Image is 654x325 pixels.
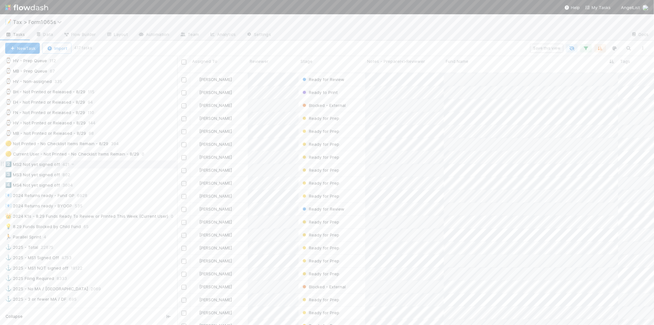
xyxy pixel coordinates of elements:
[5,129,86,137] div: MB - Not Printed or Released - 8/29
[585,5,611,10] span: My Tasks
[74,45,92,51] small: 417 tasks
[193,154,232,160] div: [PERSON_NAME]
[620,58,630,64] span: Tags
[301,271,339,277] div: Ready for Prep
[199,219,232,225] span: [PERSON_NAME]
[5,67,47,75] div: MB - Prep Queue
[181,168,186,173] input: Toggle Row Selected
[171,212,180,220] span: 0
[585,4,611,11] a: My Tasks
[301,102,346,109] div: Blocked - External
[199,193,232,199] span: [PERSON_NAME]
[300,58,312,64] span: Stage
[5,254,59,262] div: 2025 - MS1 Signed Off
[193,310,198,315] img: avatar_e41e7ae5-e7d9-4d8d-9f56-31b0d7a2f4fd.png
[50,67,61,75] span: 67
[301,245,339,250] span: Ready for Prep
[142,150,151,158] span: 0
[181,77,186,82] input: Toggle Row Selected
[5,2,48,13] img: logo-inverted-e16ddd16eac7371096b0.svg
[301,258,339,264] div: Ready for Prep
[193,271,198,276] img: avatar_cfa6ccaa-c7d9-46b3-b608-2ec56ecf97ad.png
[77,192,94,200] span: 6928
[5,98,85,106] div: EH - Not Printed or Released - 8/29
[250,58,268,64] span: Reviewer
[301,180,339,186] div: Ready for Prep
[5,224,12,229] span: 💡
[193,167,232,173] div: [PERSON_NAME]
[301,219,339,225] span: Ready for Prep
[199,77,232,82] span: [PERSON_NAME]
[5,212,168,220] div: 2024 K1s - 8.29 Funds Ready To Review or Printed This Week (Current User)
[301,258,339,263] span: Ready for Prep
[181,233,186,238] input: Toggle Row Selected
[193,245,232,251] div: [PERSON_NAME]
[13,19,65,25] span: Tax > Form1065s
[88,98,99,106] span: 94
[5,140,108,148] div: Not Printed - No Checklist Items Remain - 8/29
[301,193,339,199] div: Ready for Prep
[301,193,339,199] span: Ready for Prep
[199,103,232,108] span: [PERSON_NAME]
[193,193,232,199] div: [PERSON_NAME]
[62,171,77,179] span: 802
[301,232,339,238] span: Ready for Prep
[61,254,78,262] span: 4753
[367,58,425,64] span: Notes - Preparer<>Reviewer
[193,284,232,290] div: [PERSON_NAME]
[199,297,232,302] span: [PERSON_NAME]
[301,115,339,122] div: Ready for Prep
[193,90,198,95] img: avatar_d45d11ee-0024-4901-936f-9df0a9cc3b4e.png
[199,142,232,147] span: [PERSON_NAME]
[301,206,344,212] span: Ready for Review
[199,232,232,238] span: [PERSON_NAME]
[564,4,580,11] div: Help
[101,30,133,40] a: Layout
[301,245,339,251] div: Ready for Prep
[181,311,186,316] input: Toggle Row Selected
[301,154,339,160] div: Ready for Prep
[193,102,232,109] div: [PERSON_NAME]
[193,129,198,134] img: avatar_d45d11ee-0024-4901-936f-9df0a9cc3b4e.png
[199,271,232,276] span: [PERSON_NAME]
[69,295,83,303] span: 695
[193,206,198,212] img: avatar_d45d11ee-0024-4901-936f-9df0a9cc3b4e.png
[199,168,232,173] span: [PERSON_NAME]
[5,181,60,189] div: MS4 Not yet signed off
[193,296,232,303] div: [PERSON_NAME]
[446,58,468,64] span: Fund Name
[193,141,232,147] div: [PERSON_NAME]
[301,271,339,276] span: Ready for Prep
[193,180,198,186] img: avatar_d45d11ee-0024-4901-936f-9df0a9cc3b4e.png
[301,76,344,83] div: Ready for Review
[193,309,232,316] div: [PERSON_NAME]
[199,245,232,250] span: [PERSON_NAME]
[193,193,198,199] img: avatar_d45d11ee-0024-4901-936f-9df0a9cc3b4e.png
[62,160,76,168] span: 421
[5,120,12,125] span: ⌚
[193,115,232,122] div: [PERSON_NAME]
[193,284,198,289] img: avatar_711f55b7-5a46-40da-996f-bc93b6b86381.png
[193,258,232,264] div: [PERSON_NAME]
[241,30,276,40] a: Settings
[5,89,12,94] span: ⌚
[54,77,69,86] span: 335
[5,244,12,250] span: ⚓
[5,31,25,38] span: Tasks
[301,77,344,82] span: Ready for Review
[5,203,12,208] span: 📧
[181,194,186,199] input: Toggle Row Selected
[193,155,198,160] img: avatar_d45d11ee-0024-4901-936f-9df0a9cc3b4e.png
[49,57,62,65] span: 112
[181,298,186,303] input: Toggle Row Selected
[181,155,186,160] input: Toggle Row Selected
[301,297,339,302] span: Ready for Prep
[5,151,12,157] span: 🟡
[181,60,186,64] input: Toggle All Rows Selected
[193,168,198,173] img: avatar_d45d11ee-0024-4901-936f-9df0a9cc3b4e.png
[193,245,198,250] img: avatar_e41e7ae5-e7d9-4d8d-9f56-31b0d7a2f4fd.png
[5,314,23,319] span: Collapse
[5,57,47,65] div: HV - Prep Queue
[301,232,339,238] div: Ready for Prep
[5,78,12,84] span: ⌚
